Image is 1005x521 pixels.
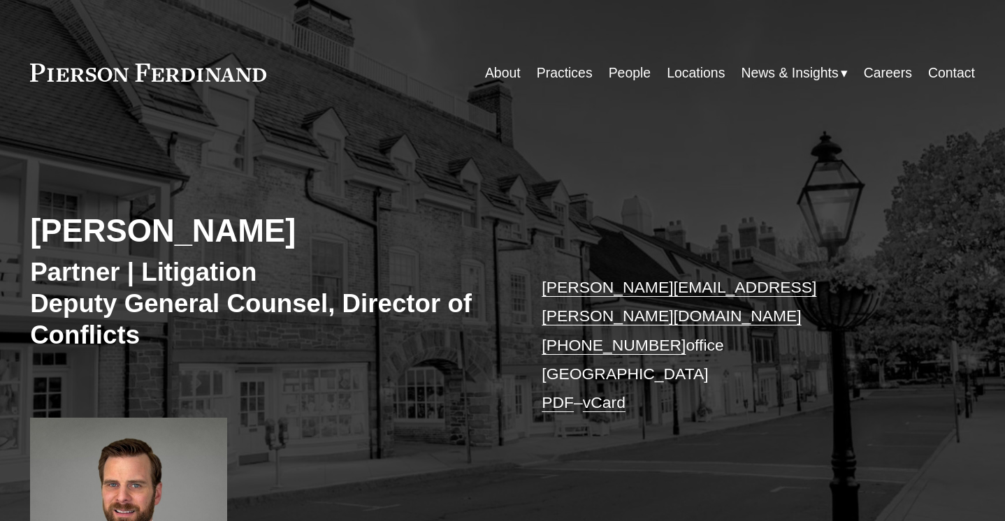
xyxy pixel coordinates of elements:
[583,393,626,411] a: vCard
[30,212,503,251] h2: [PERSON_NAME]
[928,59,975,87] a: Contact
[537,59,593,87] a: Practices
[741,59,847,87] a: folder dropdown
[542,336,686,354] a: [PHONE_NUMBER]
[30,256,503,351] h3: Partner | Litigation Deputy General Counsel, Director of Conflicts
[485,59,521,87] a: About
[864,59,912,87] a: Careers
[542,278,816,325] a: [PERSON_NAME][EMAIL_ADDRESS][PERSON_NAME][DOMAIN_NAME]
[667,59,725,87] a: Locations
[741,61,838,85] span: News & Insights
[542,273,935,417] p: office [GEOGRAPHIC_DATA] –
[609,59,651,87] a: People
[542,393,574,411] a: PDF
